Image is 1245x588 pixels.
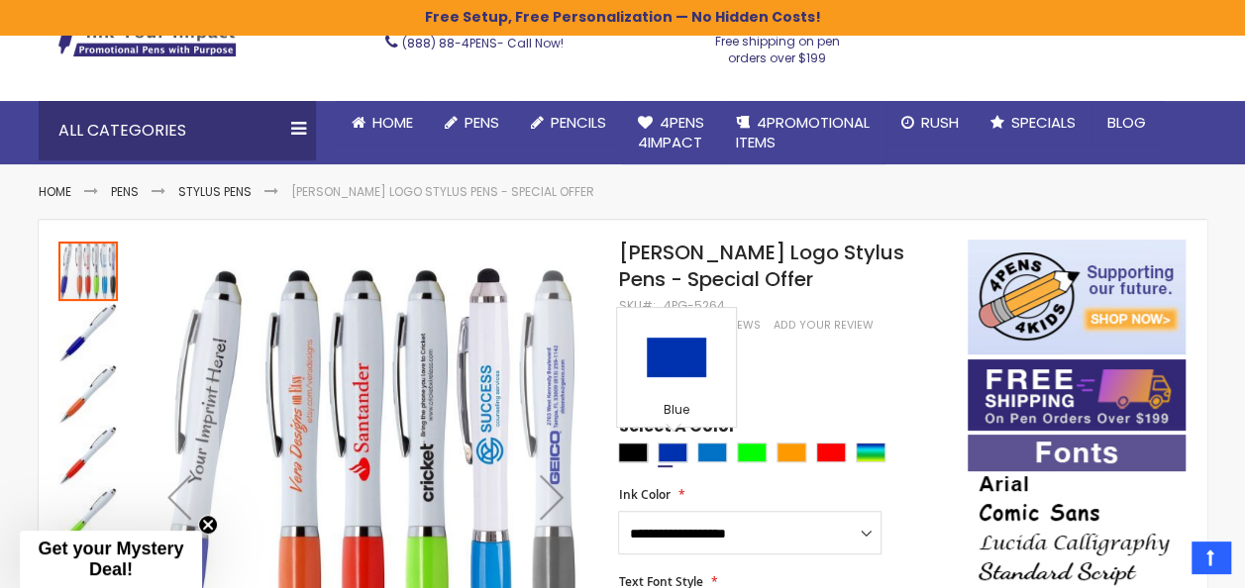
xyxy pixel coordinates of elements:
[402,35,497,51] a: (888) 88-4PENS
[58,487,118,546] img: Kimberly Logo Stylus Pens - Special Offer
[58,485,120,546] div: Kimberly Logo Stylus Pens - Special Offer
[737,442,767,462] div: Lime Green
[816,442,846,462] div: Red
[720,101,885,165] a: 4PROMOTIONALITEMS
[515,101,622,145] a: Pencils
[58,426,118,485] img: Kimberly Logo Stylus Pens - Special Offer
[429,101,515,145] a: Pens
[58,424,120,485] div: Kimberly Logo Stylus Pens - Special Offer
[58,240,120,301] div: Kimberly Logo Stylus Pens - Special Offer
[618,486,670,503] span: Ink Color
[694,26,861,65] div: Free shipping on pen orders over $199
[736,112,870,152] span: 4PROMOTIONAL ITEMS
[198,515,218,535] button: Close teaser
[1192,541,1230,573] a: Top
[465,112,499,133] span: Pens
[551,112,606,133] span: Pencils
[921,112,959,133] span: Rush
[773,318,873,333] a: Add Your Review
[58,364,118,424] img: Kimberly Logo Stylus Pens - Special Offer
[291,184,594,200] li: [PERSON_NAME] Logo Stylus Pens - Special Offer
[968,240,1186,354] img: 4pens 4 kids
[39,101,316,160] div: All Categories
[618,442,648,462] div: Black
[638,112,704,152] span: 4Pens 4impact
[1091,101,1162,145] a: Blog
[111,183,139,200] a: Pens
[58,303,118,362] img: Kimberly Logo Stylus Pens - Special Offer
[618,416,735,442] span: Select A Color
[58,362,120,424] div: Kimberly Logo Stylus Pens - Special Offer
[622,402,731,422] div: Blue
[975,101,1091,145] a: Specials
[178,183,252,200] a: Stylus Pens
[968,359,1186,431] img: Free shipping on orders over $199
[20,531,202,588] div: Get your Mystery Deal!Close teaser
[336,101,429,145] a: Home
[622,101,720,165] a: 4Pens4impact
[38,539,183,579] span: Get your Mystery Deal!
[39,183,71,200] a: Home
[885,101,975,145] a: Rush
[777,442,806,462] div: Orange
[402,35,564,51] span: - Call Now!
[618,239,903,293] span: [PERSON_NAME] Logo Stylus Pens - Special Offer
[663,298,724,314] div: 4PG-5264
[618,297,655,314] strong: SKU
[1011,112,1076,133] span: Specials
[658,442,687,462] div: Blue
[856,442,885,462] div: Assorted
[372,112,413,133] span: Home
[697,442,727,462] div: Blue Light
[1107,112,1146,133] span: Blog
[713,318,760,333] span: Reviews
[58,301,120,362] div: Kimberly Logo Stylus Pens - Special Offer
